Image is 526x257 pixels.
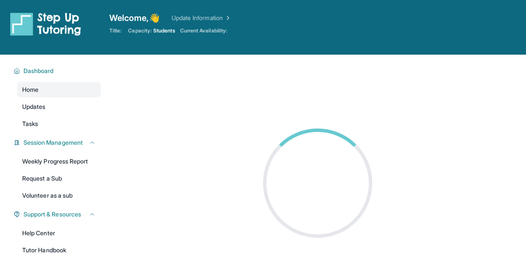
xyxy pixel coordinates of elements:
[17,154,101,169] a: Weekly Progress Report
[22,102,46,111] span: Updates
[23,210,81,219] span: Support & Resources
[23,138,83,147] span: Session Management
[17,82,101,97] a: Home
[153,27,175,34] span: Students
[17,99,101,114] a: Updates
[223,14,231,22] img: Chevron Right
[22,120,38,128] span: Tasks
[20,67,96,75] button: Dashboard
[22,85,38,94] span: Home
[10,12,81,36] img: logo
[17,116,101,131] a: Tasks
[109,27,121,34] span: Title:
[180,27,227,34] span: Current Availability:
[17,188,101,203] a: Volunteer as a sub
[23,67,54,75] span: Dashboard
[172,14,231,22] a: Update Information
[20,138,96,147] button: Session Management
[17,171,101,186] a: Request a Sub
[109,12,160,24] span: Welcome, 👋
[20,210,96,219] button: Support & Resources
[17,225,101,241] a: Help Center
[128,27,152,34] span: Capacity:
